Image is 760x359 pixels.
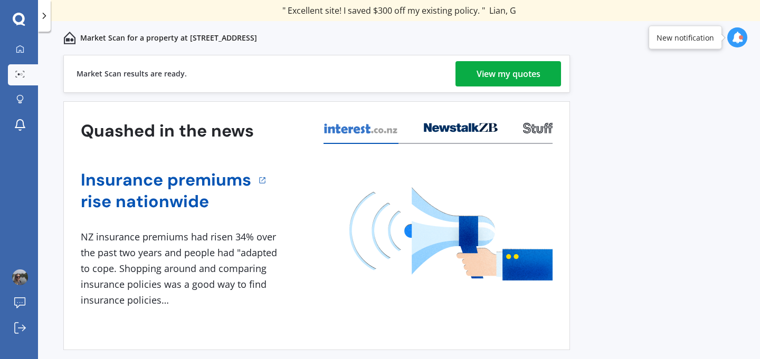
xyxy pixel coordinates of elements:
img: home-and-contents.b802091223b8502ef2dd.svg [63,32,76,44]
a: Insurance premiums [81,169,251,191]
p: Market Scan for a property at [STREET_ADDRESS] [80,33,257,43]
h3: Quashed in the news [81,120,254,142]
div: New notification [657,32,714,43]
img: f79b8abebe2ddd7bed7c12dab7fb82b4 [12,269,28,285]
img: media image [349,187,553,280]
div: NZ insurance premiums had risen 34% over the past two years and people had "adapted to cope. Shop... [81,229,281,308]
a: View my quotes [455,61,561,86]
a: rise nationwide [81,191,251,212]
div: View my quotes [477,61,540,86]
div: Market Scan results are ready. [77,55,187,92]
